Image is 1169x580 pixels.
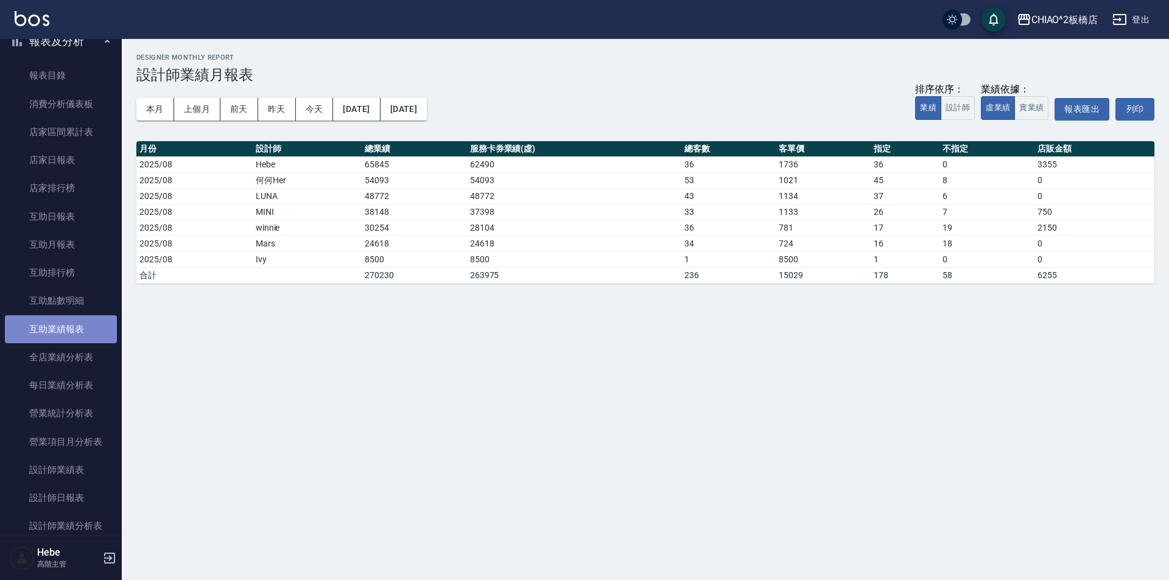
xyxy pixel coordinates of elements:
button: 報表匯出 [1055,98,1109,121]
td: Ivy [253,251,362,267]
button: 報表及分析 [5,26,117,57]
td: 38148 [362,204,467,220]
td: 45 [871,172,940,188]
button: 今天 [296,98,334,121]
a: 報表目錄 [5,61,117,89]
button: 業績 [915,96,941,120]
button: 虛業績 [981,96,1015,120]
a: 每日業績分析表 [5,371,117,399]
td: 2025/08 [136,188,253,204]
button: [DATE] [333,98,380,121]
td: 18 [939,236,1034,251]
a: 營業統計分析表 [5,399,117,427]
td: 48772 [362,188,467,204]
a: 消費分析儀表板 [5,90,117,118]
td: 24618 [362,236,467,251]
button: 設計師 [941,96,975,120]
a: 店家排行榜 [5,174,117,202]
a: 互助點數明細 [5,287,117,315]
th: 總業績 [362,141,467,157]
td: 19 [939,220,1034,236]
td: 15029 [776,267,870,283]
button: 本月 [136,98,174,121]
td: 1 [681,251,776,267]
td: 263975 [467,267,681,283]
a: 全店業績分析表 [5,343,117,371]
td: 178 [871,267,940,283]
td: 合計 [136,267,253,283]
td: 24618 [467,236,681,251]
td: 36 [681,156,776,172]
td: 8 [939,172,1034,188]
th: 店販金額 [1034,141,1154,157]
td: 6255 [1034,267,1154,283]
td: 1021 [776,172,870,188]
a: 互助業績報表 [5,315,117,343]
td: 37398 [467,204,681,220]
td: 1 [871,251,940,267]
td: 0 [1034,188,1154,204]
td: 2025/08 [136,236,253,251]
td: 16 [871,236,940,251]
td: 2025/08 [136,156,253,172]
td: 26 [871,204,940,220]
a: 設計師業績表 [5,456,117,484]
p: 高階主管 [37,559,99,570]
div: CHIAO^2板橋店 [1031,12,1098,27]
td: 8500 [362,251,467,267]
td: 1133 [776,204,870,220]
img: Person [10,546,34,570]
button: 登出 [1108,9,1154,31]
a: 互助排行榜 [5,259,117,287]
td: 36 [871,156,940,172]
td: 0 [1034,251,1154,267]
td: winnie [253,220,362,236]
td: MINI [253,204,362,220]
div: 排序依序： [915,83,975,96]
div: 業績依據： [981,83,1048,96]
th: 指定 [871,141,940,157]
td: 3355 [1034,156,1154,172]
th: 客單價 [776,141,870,157]
td: 54093 [467,172,681,188]
button: CHIAO^2板橋店 [1012,7,1103,32]
button: 前天 [220,98,258,121]
td: 17 [871,220,940,236]
button: 上個月 [174,98,220,121]
td: 6 [939,188,1034,204]
img: Logo [15,11,49,26]
a: 設計師日報表 [5,484,117,512]
th: 總客數 [681,141,776,157]
button: 昨天 [258,98,296,121]
td: 30254 [362,220,467,236]
td: 28104 [467,220,681,236]
td: 2150 [1034,220,1154,236]
td: 48772 [467,188,681,204]
td: 7 [939,204,1034,220]
td: 2025/08 [136,204,253,220]
td: 0 [939,156,1034,172]
td: 2025/08 [136,220,253,236]
td: 58 [939,267,1034,283]
td: 2025/08 [136,172,253,188]
th: 不指定 [939,141,1034,157]
h5: Hebe [37,547,99,559]
h2: Designer Monthly Report [136,54,1154,61]
td: Mars [253,236,362,251]
td: Hebe [253,156,362,172]
td: 36 [681,220,776,236]
td: 0 [1034,172,1154,188]
td: 8500 [776,251,870,267]
button: 實業績 [1014,96,1048,120]
td: 8500 [467,251,681,267]
a: 互助日報表 [5,203,117,231]
td: 53 [681,172,776,188]
button: 列印 [1115,98,1154,121]
a: 營業項目月分析表 [5,428,117,456]
td: 2025/08 [136,251,253,267]
table: a dense table [136,141,1154,284]
h3: 設計師業績月報表 [136,66,1154,83]
th: 服務卡券業績(虛) [467,141,681,157]
button: [DATE] [381,98,427,121]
